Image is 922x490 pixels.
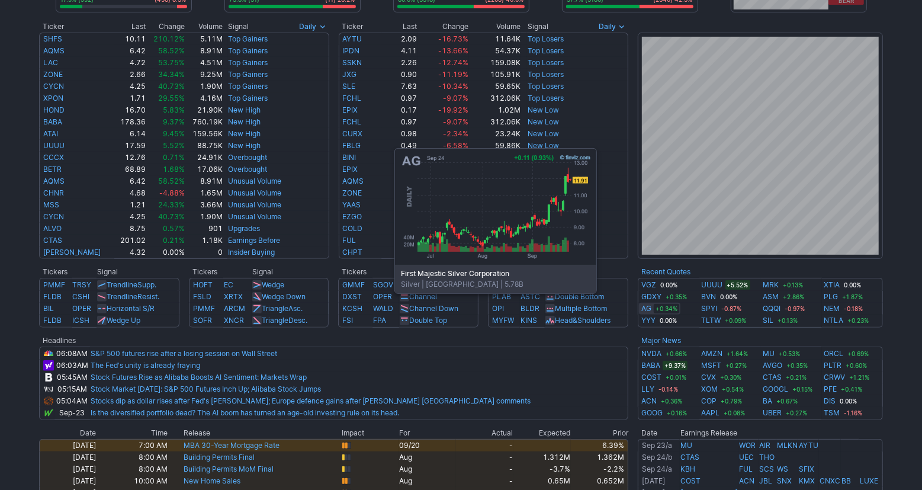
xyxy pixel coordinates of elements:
a: UEC [739,453,754,462]
a: GMMF [342,280,365,289]
a: BB [841,476,851,485]
th: Volume [469,21,521,33]
a: EC [224,280,233,289]
a: CCCX [43,153,64,162]
td: 88.75K [185,140,223,152]
a: FBLG [343,141,361,150]
a: SLE [343,82,356,91]
td: 17.59 [114,140,146,152]
td: 1.02M [469,104,521,116]
a: CSHI [72,292,89,301]
a: COLD [343,224,363,233]
td: 1.71 [114,92,146,104]
a: Top Gainers [228,94,268,103]
a: YYY [641,315,656,326]
a: TriangleAsc. [262,304,303,313]
a: TrendlineResist. [107,292,159,301]
a: Is the diversified portfolio dead? The AI boom has turned an age-old investing rule on its head. [91,408,399,417]
td: 54.37K [469,45,521,57]
td: 105.91K [469,69,521,81]
a: EZGO [343,212,362,221]
a: BLDR [521,304,539,313]
a: MLKN [777,441,798,450]
a: COST [680,476,701,485]
a: Stock Market [DATE]: S&P 500 Futures Inch Up; Alibaba Stock Jumps [91,385,321,393]
a: Unusual Volume [228,212,281,221]
span: 5.52% [163,141,185,150]
a: IPDN [343,46,360,55]
a: MBA 30-Year Mortgage Rate [184,441,280,450]
a: Earnings Before [228,236,280,245]
a: FCHL [343,94,362,103]
a: ACN [641,395,657,407]
a: Top Losers [528,70,564,79]
td: 2.26 [381,57,417,69]
td: 4.68 [114,187,146,199]
td: 17.06K [185,164,223,175]
span: 29.55% [158,94,185,103]
td: 3.66M [185,199,223,211]
td: 24.91K [185,152,223,164]
a: ATAI [43,129,58,138]
td: 178.36 [114,116,146,128]
a: New Low [528,141,559,150]
span: -16.73% [438,34,468,43]
th: Ticker [39,21,114,33]
a: New High [228,105,261,114]
a: CVX [702,371,717,383]
a: OPER [72,304,91,313]
a: MU [763,348,775,360]
a: FLDB [43,316,62,325]
a: CURX [343,129,363,138]
a: SCS [759,465,774,473]
a: AYTU [799,441,818,450]
a: SFIX [799,465,814,473]
a: YAAS [343,200,361,209]
span: 40.73% [158,82,185,91]
a: Top Gainers [228,70,268,79]
a: New Home Sales [184,476,240,485]
a: CTAS [763,371,782,383]
a: MSFT [702,360,722,371]
td: 0.11 [381,199,417,211]
a: WALD [373,304,393,313]
a: Sep 23/a [642,441,672,450]
a: Stock Futures Rise as Alibaba Boosts AI Sentiment: Markets Wrap [91,373,307,382]
td: 4.51M [185,57,223,69]
a: EPIX [343,165,358,174]
a: WS [777,465,788,473]
a: Building Permits Final [184,453,255,462]
a: SSKN [343,58,362,67]
a: CTAS [43,236,62,245]
a: CTAS [680,453,699,462]
td: 1.65M [185,187,223,199]
td: 0.21 [381,211,417,223]
a: LAC [43,58,58,67]
a: DXST [342,292,362,301]
a: VGZ [641,279,656,291]
a: ALVO [43,224,62,233]
span: 58.52% [158,177,185,185]
b: Major News [641,336,681,345]
a: SHFS [43,34,62,43]
a: Insider Buying [228,248,275,257]
a: ARCM [224,304,245,313]
a: COP [702,395,717,407]
td: 312.06K [469,116,521,128]
td: 6.42 [381,175,417,187]
a: New High [228,129,261,138]
td: 11.64K [469,33,521,45]
th: Last [114,21,146,33]
a: SNX [777,476,792,485]
span: -13.66% [438,46,468,55]
td: 0.98 [381,128,417,140]
a: CYCN [43,82,64,91]
a: UUUU [43,141,65,150]
a: CNXC [820,476,840,485]
a: GOOG [641,407,663,419]
span: -10.34% [438,82,468,91]
a: XTIA [824,279,840,291]
a: BABA [43,117,62,126]
a: Unusual Volume [228,177,281,185]
span: Signal [528,22,548,31]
